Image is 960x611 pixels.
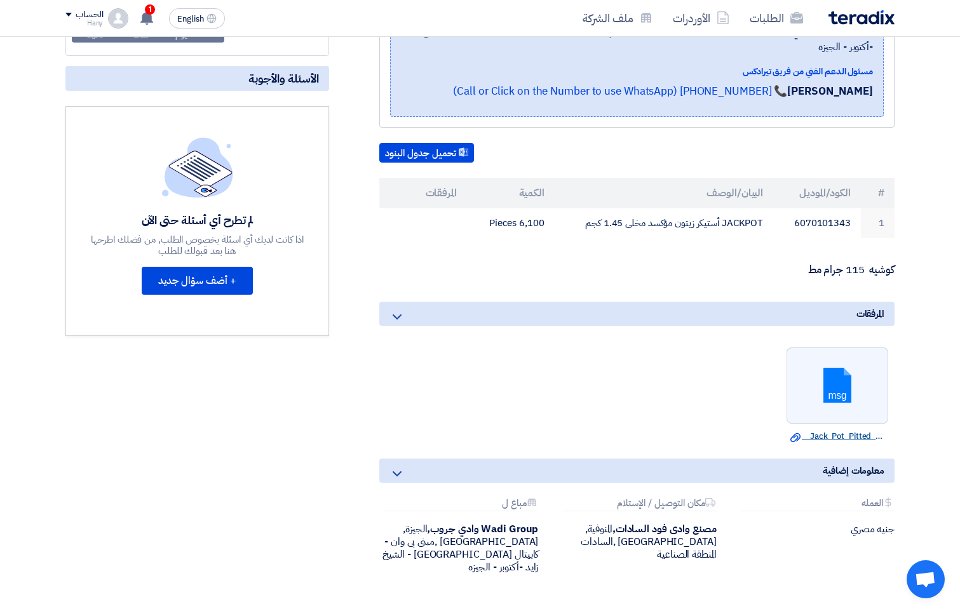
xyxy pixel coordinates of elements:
[790,430,884,443] a: __Jack_Pot_Pitted_Ripe_A_Label.msg
[557,523,716,561] div: المنوفية, [GEOGRAPHIC_DATA] ,السادات المنطقة الصناعية
[572,3,663,33] a: ملف الشركة
[379,264,895,276] p: كوشيه 115 جرام مط
[823,464,884,478] span: معلومات إضافية
[65,20,103,27] div: Hany
[907,560,945,598] div: Open chat
[555,178,774,208] th: البيان/الوصف
[169,8,225,29] button: English
[379,178,467,208] th: المرفقات
[467,178,555,208] th: الكمية
[379,143,474,163] button: تحميل جدول البنود
[90,234,306,257] div: اذا كانت لديك أي اسئلة بخصوص الطلب, من فضلك اطرحها هنا بعد قبولك للطلب
[142,267,253,295] button: + أضف سؤال جديد
[736,523,895,535] div: جنيه مصري
[248,71,319,86] span: الأسئلة والأجوبة
[741,498,895,511] div: العمله
[401,65,873,78] div: مسئول الدعم الفني من فريق تيرادكس
[861,178,895,208] th: #
[384,498,538,511] div: مباع ل
[427,521,538,537] b: Wadi Group وادي جروب,
[861,208,895,238] td: 1
[379,523,538,574] div: الجيزة, [GEOGRAPHIC_DATA] ,مبنى بى وان - كابيتال [GEOGRAPHIC_DATA] - الشيخ زايد -أكتوبر - الجيزه
[467,208,555,238] td: 6,100 Pieces
[401,24,873,55] span: الجيزة, [GEOGRAPHIC_DATA] ,مبنى بى وان - كابيتال [GEOGRAPHIC_DATA] - الشيخ زايد -أكتوبر - الجيزه
[555,208,774,238] td: JACKPOT أستيكر زيتون مؤكسد مخلى 1.45 كجم
[76,10,103,20] div: الحساب
[663,3,740,33] a: الأوردرات
[856,307,884,321] span: المرفقات
[773,178,861,208] th: الكود/الموديل
[108,8,128,29] img: profile_test.png
[773,208,861,238] td: 6070101343
[145,4,155,15] span: 1
[90,213,306,227] div: لم تطرح أي أسئلة حتى الآن
[562,498,716,511] div: مكان التوصيل / الإستلام
[787,83,873,99] strong: [PERSON_NAME]
[453,83,787,99] a: 📞 [PHONE_NUMBER] (Call or Click on the Number to use WhatsApp)
[740,3,813,33] a: الطلبات
[177,15,204,23] span: English
[612,521,717,537] b: مصنع وادى فود السادات,
[162,137,233,197] img: empty_state_list.svg
[828,10,895,25] img: Teradix logo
